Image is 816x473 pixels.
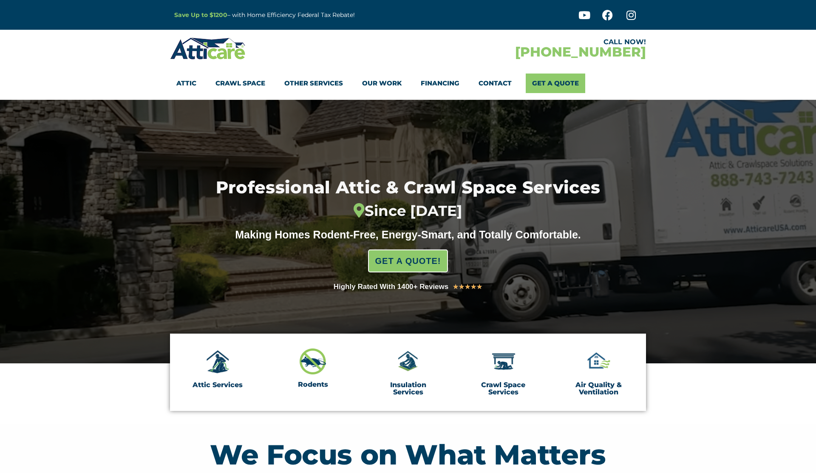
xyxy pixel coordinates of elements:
[215,74,265,93] a: Crawl Space
[176,74,196,93] a: Attic
[421,74,459,93] a: Financing
[219,228,597,241] div: Making Homes Rodent-Free, Energy-Smart, and Totally Comfortable.
[174,10,450,20] p: – with Home Efficiency Federal Tax Rebate!
[390,381,426,397] a: Insulation Services
[575,381,622,397] a: Air Quality & Ventilation
[476,281,482,292] i: ★
[176,74,640,93] nav: Menu
[176,179,640,220] h1: Professional Attic & Crawl Space Services
[174,441,642,468] h2: We Focus on What Matters
[298,380,328,388] a: Rodents
[174,11,227,19] a: Save Up to $1200
[334,281,449,293] div: Highly Rated With 1400+ Reviews
[470,281,476,292] i: ★
[479,74,512,93] a: Contact
[193,381,243,389] a: Attic Services
[284,74,343,93] a: Other Services
[176,202,640,220] div: Since [DATE]
[453,281,482,292] div: 5/5
[481,381,525,397] a: Crawl Space Services
[375,252,441,269] span: GET A QUOTE!
[453,281,459,292] i: ★
[459,281,465,292] i: ★
[368,249,448,272] a: GET A QUOTE!
[526,74,585,93] a: Get A Quote
[362,74,402,93] a: Our Work
[465,281,470,292] i: ★
[408,39,646,45] div: CALL NOW!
